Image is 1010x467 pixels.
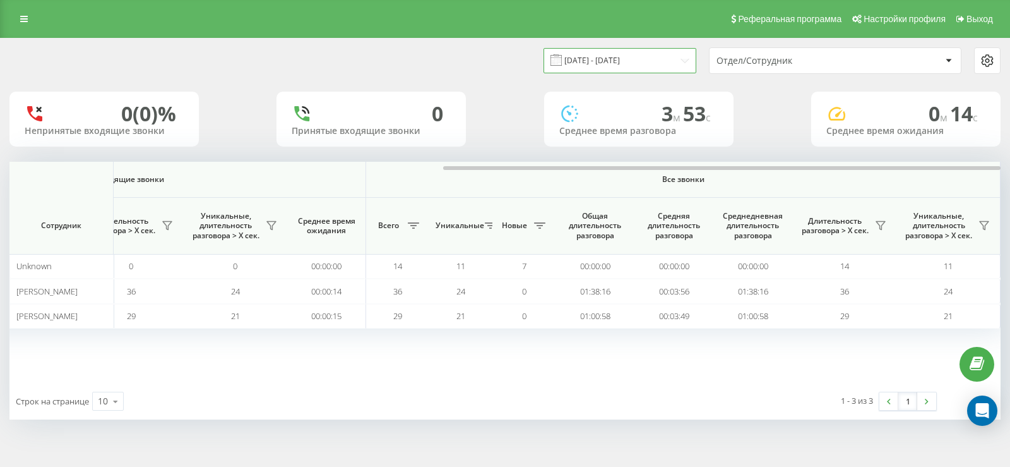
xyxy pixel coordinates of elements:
span: 24 [944,286,953,297]
span: 0 [129,260,133,272]
span: Уникальные, длительность разговора > Х сек. [189,211,262,241]
div: Open Intercom Messenger [967,396,997,426]
td: 01:38:16 [713,279,792,303]
span: м [940,111,950,124]
span: Выход [966,14,993,24]
a: 1 [898,392,917,410]
span: 21 [231,310,240,322]
span: 0 [233,260,237,272]
span: Unknown [16,260,52,272]
span: 0 [522,310,526,322]
div: Отдел/Сотрудник [716,56,867,66]
span: 14 [950,100,978,127]
span: Настройки профиля [864,14,946,24]
span: 36 [393,286,402,297]
span: 24 [231,286,240,297]
span: Уникальные [436,221,481,231]
span: Реферальная программа [738,14,841,24]
span: Длительность разговора > Х сек. [799,216,871,236]
span: [PERSON_NAME] [16,310,78,322]
span: Уникальные, длительность разговора > Х сек. [903,211,975,241]
span: 29 [127,310,136,322]
td: 00:03:49 [634,304,713,329]
span: 53 [683,100,711,127]
td: 00:00:15 [287,304,366,329]
div: Принятые входящие звонки [292,126,451,136]
span: Длительность разговора > Х сек. [85,216,158,236]
span: 11 [944,260,953,272]
span: 36 [840,286,849,297]
span: [PERSON_NAME] [16,286,78,297]
span: 11 [456,260,465,272]
td: 00:00:14 [287,279,366,303]
div: Непринятые входящие звонки [25,126,184,136]
td: 01:00:58 [713,304,792,329]
span: Общая длительность разговора [565,211,625,241]
td: 01:00:58 [555,304,634,329]
td: 00:00:00 [287,254,366,279]
span: 14 [840,260,849,272]
span: 29 [393,310,402,322]
span: Строк на странице [16,396,89,407]
span: 21 [944,310,953,322]
span: Среднедневная длительность разговора [723,211,783,241]
td: 00:00:00 [555,254,634,279]
td: 00:00:00 [713,254,792,279]
div: Среднее время ожидания [826,126,985,136]
span: Средняя длительность разговора [644,211,704,241]
span: Сотрудник [20,221,102,231]
span: c [706,111,711,124]
span: 0 [522,286,526,297]
td: 00:03:56 [634,279,713,303]
span: 36 [127,286,136,297]
div: 0 (0)% [121,102,176,126]
div: Среднее время разговора [559,126,718,136]
div: 0 [432,102,443,126]
td: 00:00:00 [634,254,713,279]
span: м [673,111,683,124]
span: c [973,111,978,124]
td: 01:38:16 [555,279,634,303]
span: Все звонки [403,174,963,185]
span: Новые [499,221,530,231]
span: 29 [840,310,849,322]
span: Всего [372,221,404,231]
div: 1 - 3 из 3 [841,394,873,407]
span: 14 [393,260,402,272]
span: Среднее время ожидания [297,216,356,236]
span: 3 [662,100,683,127]
span: 0 [929,100,950,127]
div: 10 [98,395,108,408]
span: 7 [522,260,526,272]
span: 21 [456,310,465,322]
span: 24 [456,286,465,297]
